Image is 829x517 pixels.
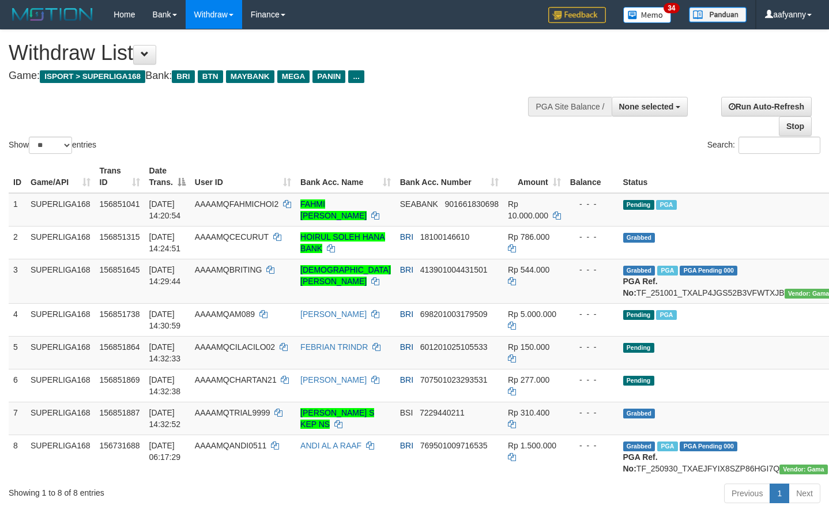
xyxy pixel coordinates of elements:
[623,233,655,243] span: Grabbed
[738,137,820,154] input: Search:
[508,441,556,450] span: Rp 1.500.000
[26,303,95,336] td: SUPERLIGA168
[420,408,465,417] span: Copy 7229440211 to clipboard
[623,343,654,353] span: Pending
[400,408,413,417] span: BSI
[9,303,26,336] td: 4
[40,70,145,83] span: ISPORT > SUPERLIGA168
[195,441,267,450] span: AAAAMQANDI0511
[9,137,96,154] label: Show entries
[296,160,395,193] th: Bank Acc. Name: activate to sort column ascending
[664,3,679,13] span: 34
[420,342,488,352] span: Copy 601201025105533 to clipboard
[395,160,503,193] th: Bank Acc. Number: activate to sort column ascending
[300,342,368,352] a: FEBRIAN TRINDR
[657,441,677,451] span: Marked by aafromsomean
[623,452,658,473] b: PGA Ref. No:
[9,70,541,82] h4: Game: Bank:
[100,199,140,209] span: 156851041
[198,70,223,83] span: BTN
[400,265,413,274] span: BRI
[300,408,374,429] a: [PERSON_NAME] S KEP NS
[149,310,181,330] span: [DATE] 14:30:59
[145,160,190,193] th: Date Trans.: activate to sort column descending
[9,482,337,499] div: Showing 1 to 8 of 8 entries
[9,369,26,402] td: 6
[400,441,413,450] span: BRI
[623,409,655,418] span: Grabbed
[195,342,275,352] span: AAAAMQCILACILO02
[420,375,488,384] span: Copy 707501023293531 to clipboard
[26,369,95,402] td: SUPERLIGA168
[29,137,72,154] select: Showentries
[9,435,26,479] td: 8
[570,407,614,418] div: - - -
[420,265,488,274] span: Copy 413901004431501 to clipboard
[9,41,541,65] h1: Withdraw List
[503,160,566,193] th: Amount: activate to sort column ascending
[300,310,367,319] a: [PERSON_NAME]
[149,232,181,253] span: [DATE] 14:24:51
[195,375,277,384] span: AAAAMQCHARTAN21
[656,200,676,210] span: Marked by aafsengchandara
[420,310,488,319] span: Copy 698201003179509 to clipboard
[100,265,140,274] span: 156851645
[300,232,385,253] a: HOIRUL SOLEH HANA BANK
[195,199,278,209] span: AAAAMQFAHMICHOI2
[623,277,658,297] b: PGA Ref. No:
[623,441,655,451] span: Grabbed
[724,484,770,503] a: Previous
[26,336,95,369] td: SUPERLIGA168
[779,116,812,136] a: Stop
[190,160,296,193] th: User ID: activate to sort column ascending
[680,266,737,276] span: PGA Pending
[570,264,614,276] div: - - -
[656,310,676,320] span: Marked by aafsengchandara
[172,70,194,83] span: BRI
[508,408,549,417] span: Rp 310.400
[400,342,413,352] span: BRI
[300,265,391,286] a: [DEMOGRAPHIC_DATA][PERSON_NAME]
[149,375,181,396] span: [DATE] 14:32:38
[789,484,820,503] a: Next
[9,336,26,369] td: 5
[149,342,181,363] span: [DATE] 14:32:33
[400,375,413,384] span: BRI
[100,375,140,384] span: 156851869
[195,310,255,319] span: AAAAMQAM089
[623,310,654,320] span: Pending
[657,266,677,276] span: Marked by aafsengchandara
[312,70,345,83] span: PANIN
[195,408,270,417] span: AAAAMQTRIAL9999
[348,70,364,83] span: ...
[770,484,789,503] a: 1
[195,265,262,274] span: AAAAMQBRITING
[508,310,556,319] span: Rp 5.000.000
[619,102,674,111] span: None selected
[300,375,367,384] a: [PERSON_NAME]
[9,193,26,227] td: 1
[528,97,611,116] div: PGA Site Balance /
[570,308,614,320] div: - - -
[149,199,181,220] span: [DATE] 14:20:54
[300,441,361,450] a: ANDI AL A RAAF
[570,198,614,210] div: - - -
[548,7,606,23] img: Feedback.jpg
[680,441,737,451] span: PGA Pending
[26,193,95,227] td: SUPERLIGA168
[707,137,820,154] label: Search:
[277,70,310,83] span: MEGA
[149,408,181,429] span: [DATE] 14:32:52
[508,342,549,352] span: Rp 150.000
[420,441,488,450] span: Copy 769501009716535 to clipboard
[9,160,26,193] th: ID
[26,435,95,479] td: SUPERLIGA168
[623,266,655,276] span: Grabbed
[226,70,274,83] span: MAYBANK
[100,408,140,417] span: 156851887
[445,199,499,209] span: Copy 901661830698 to clipboard
[508,265,549,274] span: Rp 544.000
[100,232,140,241] span: 156851315
[612,97,688,116] button: None selected
[95,160,145,193] th: Trans ID: activate to sort column ascending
